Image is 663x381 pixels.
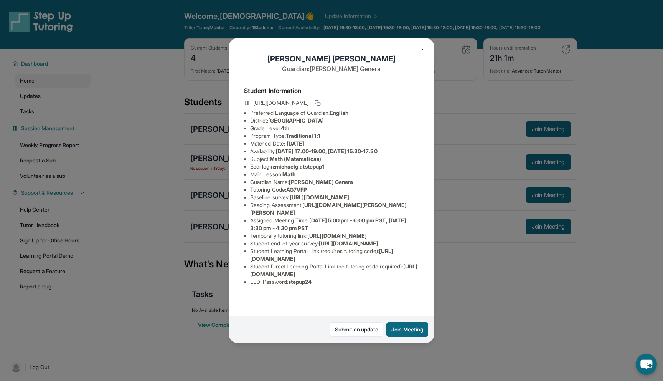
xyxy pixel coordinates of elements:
[250,109,419,117] li: Preferred Language of Guardian:
[288,278,312,285] span: stepup24
[286,186,307,193] span: AG7VFP
[244,53,419,64] h1: [PERSON_NAME] [PERSON_NAME]
[250,217,406,231] span: [DATE] 5:00 pm - 6:00 pm PST, [DATE] 3:30 pm - 4:30 pm PST
[313,98,322,108] button: Copy link
[250,132,419,140] li: Program Type:
[268,117,324,124] span: [GEOGRAPHIC_DATA]
[250,117,419,124] li: District:
[290,194,349,200] span: [URL][DOMAIN_NAME]
[330,322,383,337] a: Submit an update
[250,263,419,278] li: Student Direct Learning Portal Link (no tutoring code required) :
[307,232,367,239] span: [URL][DOMAIN_NAME]
[276,148,378,154] span: [DATE] 17:00-19:00, [DATE] 15:30-17:30
[281,125,289,131] span: 4th
[282,171,295,177] span: Math
[250,217,419,232] li: Assigned Meeting Time :
[250,240,419,247] li: Student end-of-year survey :
[420,46,426,53] img: Close Icon
[250,155,419,163] li: Subject :
[250,202,407,216] span: [URL][DOMAIN_NAME][PERSON_NAME][PERSON_NAME]
[286,133,320,139] span: Traditional 1:1
[250,124,419,132] li: Grade Level:
[289,179,353,185] span: [PERSON_NAME] Genera
[250,147,419,155] li: Availability:
[253,99,308,107] span: [URL][DOMAIN_NAME]
[250,140,419,147] li: Matched Date:
[250,171,419,178] li: Main Lesson :
[250,194,419,201] li: Baseline survey :
[386,322,428,337] button: Join Meeting
[250,178,419,186] li: Guardian Name :
[275,163,324,170] span: michaelg.atstepup1
[250,247,419,263] li: Student Learning Portal Link (requires tutoring code) :
[636,354,657,375] button: chat-button
[244,64,419,73] p: Guardian: [PERSON_NAME] Genera
[319,240,378,247] span: [URL][DOMAIN_NAME]
[244,86,419,95] h4: Student Information
[270,156,321,162] span: Math (Matemáticas)
[250,163,419,171] li: Eedi login :
[250,186,419,194] li: Tutoring Code :
[250,201,419,217] li: Reading Assessment :
[287,140,304,147] span: [DATE]
[250,232,419,240] li: Temporary tutoring link :
[330,109,348,116] span: English
[250,278,419,286] li: EEDI Password :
